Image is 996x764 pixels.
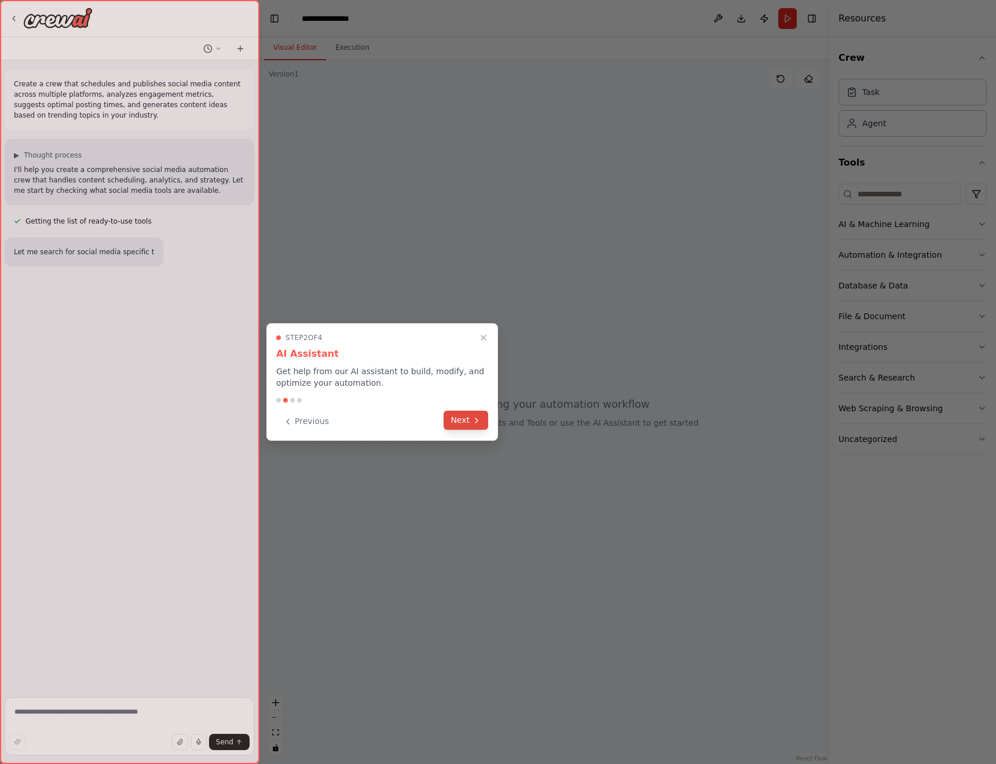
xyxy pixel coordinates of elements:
[444,411,488,430] button: Next
[276,365,488,389] p: Get help from our AI assistant to build, modify, and optimize your automation.
[266,10,283,27] button: Hide left sidebar
[276,412,336,431] button: Previous
[285,333,323,342] span: Step 2 of 4
[276,347,488,361] h3: AI Assistant
[477,331,490,345] button: Close walkthrough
